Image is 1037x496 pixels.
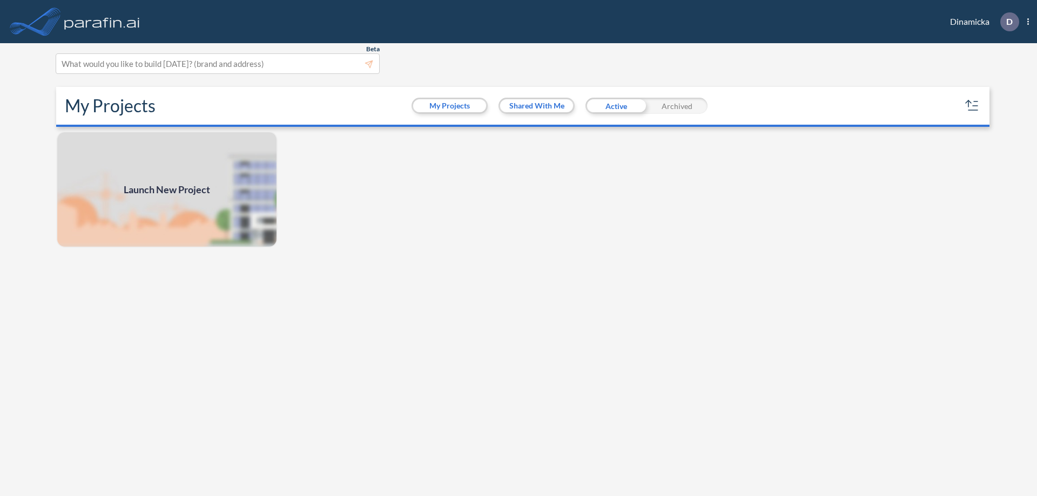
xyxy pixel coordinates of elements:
[934,12,1029,31] div: Dinamicka
[500,99,573,112] button: Shared With Me
[124,182,210,197] span: Launch New Project
[647,98,708,114] div: Archived
[56,131,278,248] a: Launch New Project
[964,97,981,114] button: sort
[413,99,486,112] button: My Projects
[366,45,380,53] span: Beta
[585,98,647,114] div: Active
[62,11,142,32] img: logo
[65,96,156,116] h2: My Projects
[1006,17,1013,26] p: D
[56,131,278,248] img: add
